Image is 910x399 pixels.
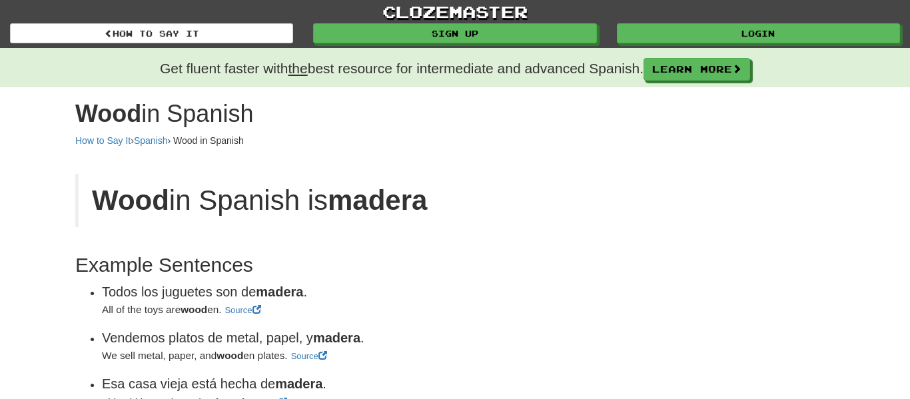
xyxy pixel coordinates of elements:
blockquote: in Spanish is [75,174,575,227]
a: Spanish [134,135,168,146]
div: Vendemos platos de metal, papel, y . [102,328,575,348]
strong: Wood [92,185,169,216]
a: Login [617,23,900,43]
u: the [288,61,308,76]
strong: wood [181,304,207,315]
strong: Wood [75,100,141,127]
a: Sign up [313,23,596,43]
div: Todos los juguetes son de . [102,282,575,302]
a: Source [291,351,327,361]
strong: wood [217,350,243,361]
small: We sell metal, paper, and en plates. [102,350,288,361]
strong: madera [256,284,303,299]
a: How to Say It [10,23,293,43]
h1: in Spanish [75,101,575,127]
div: Get fluent faster with best resource for intermediate and advanced Spanish. [75,48,835,87]
a: Source [225,305,260,315]
h2: Example Sentences [75,254,575,276]
small: All of the toys are en. [102,304,221,315]
a: Learn More [644,58,750,81]
div: › › Wood in Spanish [75,134,575,147]
a: How to Say It [75,135,131,146]
div: Esa casa vieja está hecha de . [102,374,575,394]
strong: madera [328,185,427,216]
strong: madera [313,330,360,345]
strong: madera [275,376,322,391]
